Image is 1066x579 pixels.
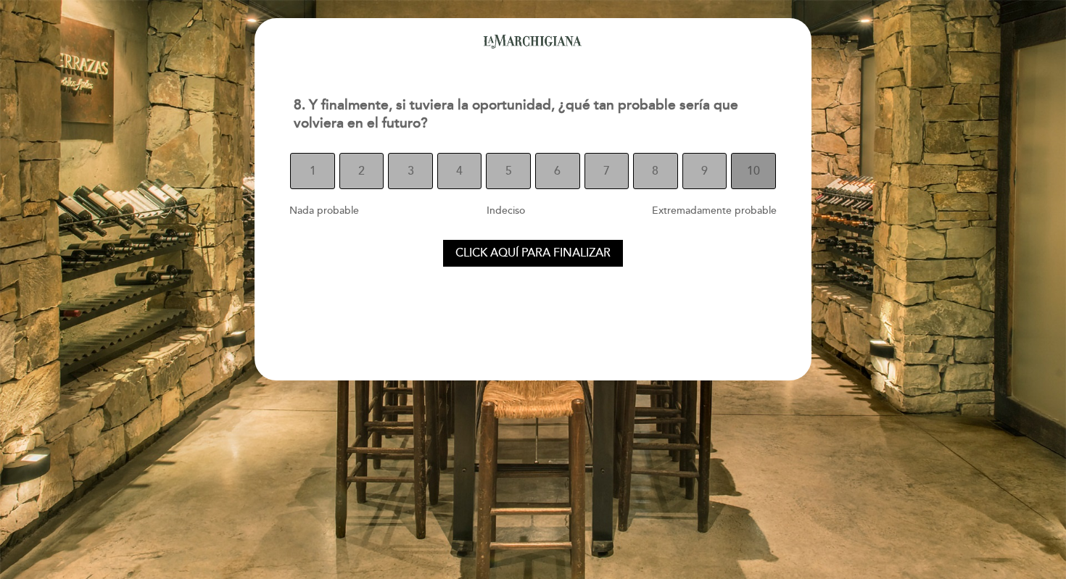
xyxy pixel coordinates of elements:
span: Indeciso [487,204,525,217]
button: Click aquí para finalizar [443,240,623,267]
span: 9 [701,151,708,191]
span: 7 [603,151,610,191]
button: 8 [633,153,678,189]
button: 7 [584,153,629,189]
span: Nada probable [289,204,359,217]
span: 3 [408,151,414,191]
button: 2 [339,153,384,189]
button: 5 [486,153,531,189]
button: 6 [535,153,580,189]
button: 3 [388,153,433,189]
span: 5 [505,151,512,191]
img: header_1728045855.jpeg [482,33,584,50]
span: Extremadamente probable [652,204,777,217]
button: 10 [731,153,776,189]
span: 2 [358,151,365,191]
span: 4 [456,151,463,191]
span: 8 [652,151,658,191]
button: 1 [290,153,335,189]
span: 10 [747,151,760,191]
span: 6 [554,151,561,191]
span: 1 [310,151,316,191]
div: 8. Y finalmente, si tuviera la oportunidad, ¿qué tan probable sería que volviera en el futuro? [282,88,783,141]
button: 4 [437,153,482,189]
button: 9 [682,153,727,189]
